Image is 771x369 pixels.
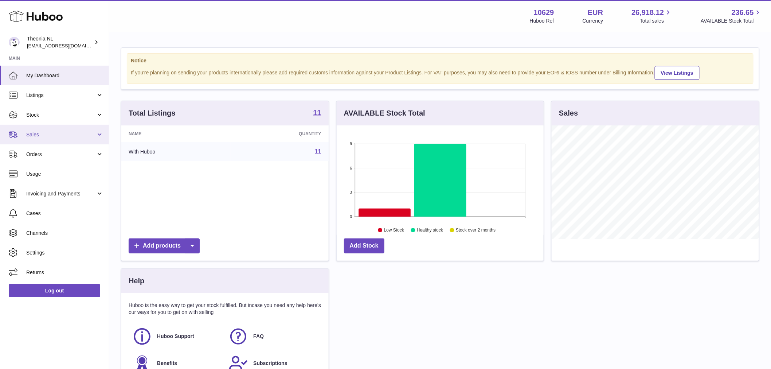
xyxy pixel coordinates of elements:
strong: 10629 [534,8,554,18]
a: 11 [315,148,321,155]
span: Subscriptions [253,360,287,367]
span: 236.65 [732,8,754,18]
strong: Notice [131,57,750,64]
span: Invoicing and Payments [26,190,96,197]
span: Sales [26,131,96,138]
h3: Sales [559,108,578,118]
span: Settings [26,249,103,256]
text: 9 [350,141,352,146]
div: Theonia NL [27,35,93,49]
span: [EMAIL_ADDRESS][DOMAIN_NAME] [27,43,107,48]
a: Huboo Support [132,327,221,346]
a: View Listings [655,66,700,80]
a: 26,918.12 Total sales [631,8,672,24]
strong: 11 [313,109,321,116]
th: Name [121,125,231,142]
span: FAQ [253,333,264,340]
text: Low Stock [384,228,404,233]
span: Channels [26,230,103,237]
div: Currency [583,18,603,24]
span: AVAILABLE Stock Total [701,18,762,24]
td: With Huboo [121,142,231,161]
a: 11 [313,109,321,118]
img: info@wholesomegoods.eu [9,37,20,48]
span: Cases [26,210,103,217]
a: Add Stock [344,238,384,253]
h3: Total Listings [129,108,176,118]
text: 6 [350,166,352,170]
span: Stock [26,112,96,119]
div: If you're planning on sending your products internationally please add required customs informati... [131,65,750,80]
span: Listings [26,92,96,99]
a: 236.65 AVAILABLE Stock Total [701,8,762,24]
text: Stock over 2 months [456,228,496,233]
span: Total sales [640,18,672,24]
span: Huboo Support [157,333,194,340]
span: Orders [26,151,96,158]
text: Healthy stock [417,228,443,233]
span: 26,918.12 [631,8,664,18]
span: Usage [26,171,103,178]
h3: Help [129,276,144,286]
h3: AVAILABLE Stock Total [344,108,425,118]
th: Quantity [231,125,329,142]
a: Log out [9,284,100,297]
text: 3 [350,190,352,195]
text: 0 [350,214,352,219]
a: FAQ [228,327,317,346]
span: Returns [26,269,103,276]
a: Add products [129,238,200,253]
div: Huboo Ref [530,18,554,24]
strong: EUR [588,8,603,18]
p: Huboo is the easy way to get your stock fulfilled. But incase you need any help here's our ways f... [129,302,321,316]
span: My Dashboard [26,72,103,79]
span: Benefits [157,360,177,367]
